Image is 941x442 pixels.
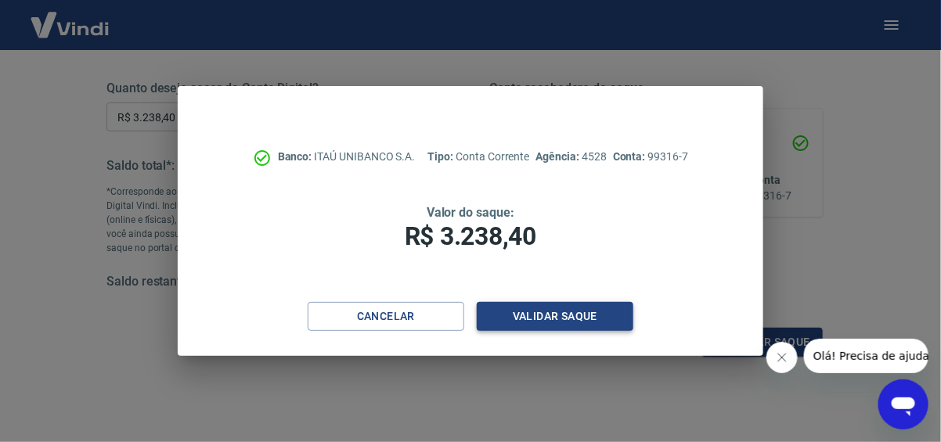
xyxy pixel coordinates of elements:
[878,379,928,429] iframe: Botão para abrir a janela de mensagens
[428,149,530,165] p: Conta Corrente
[278,150,315,163] span: Banco:
[536,150,582,163] span: Agência:
[536,149,607,165] p: 4528
[613,150,648,163] span: Conta:
[804,339,928,373] iframe: Mensagem da empresa
[613,149,688,165] p: 99316-7
[428,150,456,163] span: Tipo:
[278,149,416,165] p: ITAÚ UNIBANCO S.A.
[766,342,798,373] iframe: Fechar mensagem
[477,302,633,331] button: Validar saque
[9,11,132,23] span: Olá! Precisa de ajuda?
[308,302,464,331] button: Cancelar
[405,221,536,251] span: R$ 3.238,40
[427,205,514,220] span: Valor do saque:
